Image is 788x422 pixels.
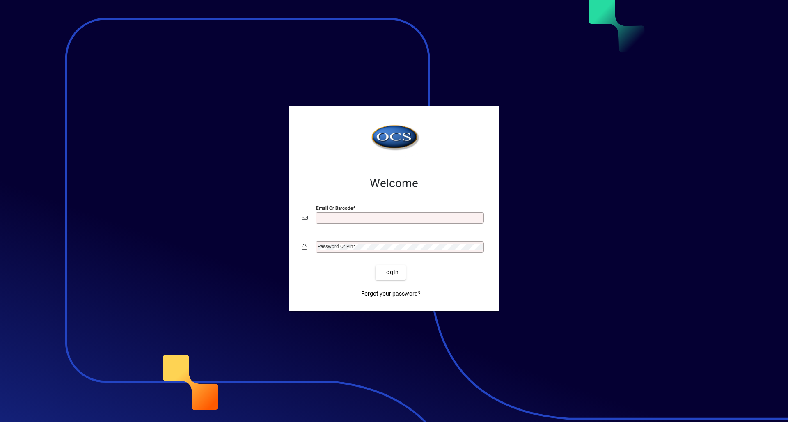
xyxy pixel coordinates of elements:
[376,265,405,280] button: Login
[318,243,353,249] mat-label: Password or Pin
[316,205,353,211] mat-label: Email or Barcode
[302,177,486,190] h2: Welcome
[382,268,399,277] span: Login
[361,289,421,298] span: Forgot your password?
[358,287,424,301] a: Forgot your password?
